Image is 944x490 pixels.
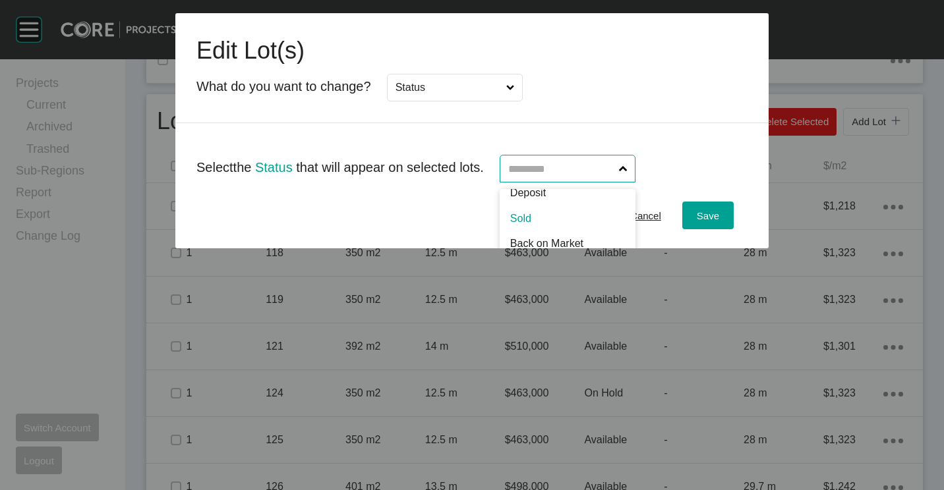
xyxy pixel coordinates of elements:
[697,210,719,221] span: Save
[500,180,636,205] div: Deposit
[616,202,676,229] button: Cancel
[630,210,661,221] span: Cancel
[500,231,636,256] div: Back on Market
[393,74,504,101] input: Status
[196,77,371,95] p: What do you want to change?
[196,34,748,67] h1: Edit Lot(s)
[504,74,517,101] span: Close menu...
[196,158,484,177] p: Select the that will appear on selected lots.
[616,155,630,182] span: Show menu...
[500,206,636,231] div: Sold
[255,160,293,175] span: Status
[682,202,734,229] button: Save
